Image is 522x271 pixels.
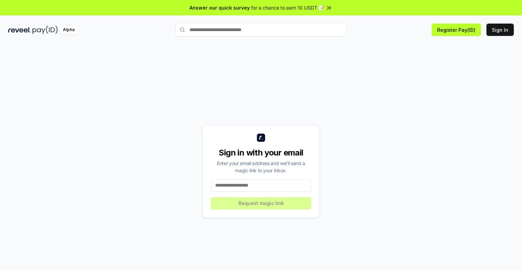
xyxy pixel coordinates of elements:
span: Answer our quick survey [190,4,250,11]
button: Sign In [486,24,514,36]
div: Sign in with your email [211,147,311,158]
button: Register Pay(ID) [432,24,481,36]
div: Enter your email address and we’ll send a magic link to your inbox. [211,160,311,174]
img: logo_small [257,134,265,142]
img: pay_id [32,26,58,34]
img: reveel_dark [8,26,31,34]
div: Alpha [59,26,78,34]
span: for a chance to earn 10 USDT 📝 [251,4,324,11]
